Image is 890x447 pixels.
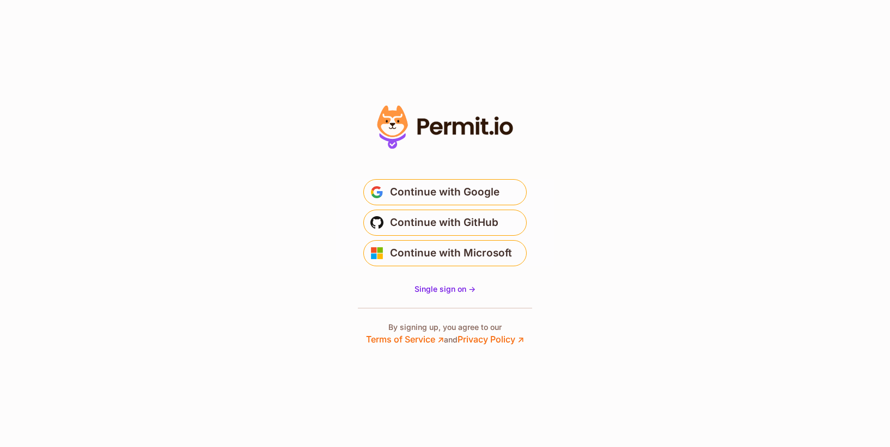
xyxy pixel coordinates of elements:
[363,210,527,236] button: Continue with GitHub
[363,240,527,266] button: Continue with Microsoft
[414,284,476,295] a: Single sign on ->
[390,244,512,262] span: Continue with Microsoft
[366,334,444,345] a: Terms of Service ↗
[390,214,498,231] span: Continue with GitHub
[414,284,476,293] span: Single sign on ->
[458,334,524,345] a: Privacy Policy ↗
[366,322,524,346] p: By signing up, you agree to our and
[363,179,527,205] button: Continue with Google
[390,183,499,201] span: Continue with Google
